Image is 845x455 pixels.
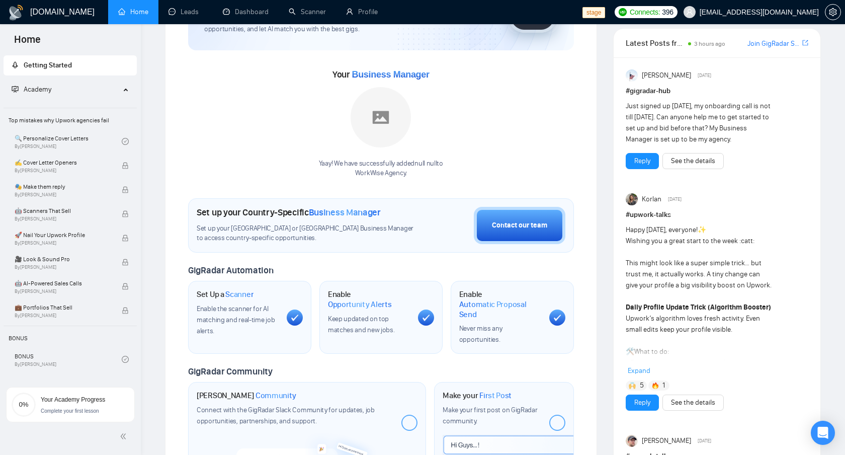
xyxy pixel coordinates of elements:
span: fund-projection-screen [12,86,19,93]
span: By [PERSON_NAME] [15,240,111,246]
div: Just signed up [DATE], my onboarding call is not till [DATE]. Can anyone help me to get started t... [626,101,772,145]
span: Home [6,32,49,53]
span: lock [122,162,129,169]
span: 🛠️ [626,347,634,356]
img: upwork-logo.png [619,8,627,16]
span: 🤖 Scanners That Sell [15,206,111,216]
span: Make your first post on GigRadar community. [443,406,537,425]
img: Igor Šalagin [626,435,638,447]
button: See the details [662,153,724,169]
div: Yaay! We have successfully added null null to [319,159,443,178]
a: Join GigRadar Slack Community [747,38,800,49]
strong: Daily Profile Update Trick (Algorithm Booster) [626,303,771,312]
button: Reply [626,153,659,169]
span: Never miss any opportunities. [459,324,502,344]
span: lock [122,210,129,217]
h1: Set Up a [197,289,253,299]
div: Contact our team [492,220,547,231]
p: WorkWise Agency . [319,169,443,178]
a: See the details [671,156,715,167]
span: Opportunity Alerts [328,299,392,310]
span: lock [122,307,129,314]
h1: Enable [328,289,410,309]
h1: Make your [443,391,512,401]
span: Korlan [642,194,661,205]
span: lock [122,259,129,266]
span: Enable the scanner for AI matching and real-time job alerts. [197,305,275,335]
a: userProfile [346,8,378,16]
span: 0% [12,401,36,408]
span: Business Manager [309,207,381,218]
span: Complete your first lesson [41,408,99,414]
h1: Set up your Country-Specific [197,207,381,218]
span: [PERSON_NAME] [642,70,691,81]
a: searchScanner [289,8,326,16]
span: ✨ [698,225,706,234]
a: setting [825,8,841,16]
span: [PERSON_NAME] [642,435,691,446]
a: export [802,38,808,48]
h1: # gigradar-hub [626,86,808,97]
li: Academy Homepage [4,104,137,395]
span: 3 hours ago [694,40,725,47]
a: dashboardDashboard [223,8,269,16]
span: Your [332,69,430,80]
span: By [PERSON_NAME] [15,313,111,319]
span: Academy [24,85,51,94]
div: Open Intercom Messenger [811,421,835,445]
a: Reply [634,156,650,167]
h1: [PERSON_NAME] [197,391,296,401]
span: [DATE] [698,71,711,80]
span: 🚀 Nail Your Upwork Profile [15,230,111,240]
h1: Enable [459,289,541,319]
span: [DATE] [668,195,682,204]
span: Keep updated on top matches and new jobs. [328,315,395,334]
a: BONUSBy[PERSON_NAME] [15,348,122,370]
span: rocket [12,61,19,68]
span: BONUS [5,328,136,348]
span: Scanner [225,289,253,299]
span: Getting Started [24,61,72,69]
img: Korlan [626,193,638,205]
span: First Post [479,391,512,401]
span: user [686,9,693,16]
span: Expand [628,366,650,375]
span: 5 [640,381,644,391]
span: Connects: [630,7,660,18]
span: GigRadar Automation [188,265,273,276]
span: Top mistakes why Upwork agencies fail [5,110,136,130]
span: 🎥 Look & Sound Pro [15,254,111,264]
span: Business Manager [352,69,429,80]
a: homeHome [118,8,148,16]
span: [DATE] [698,436,711,445]
span: double-left [120,431,130,441]
span: stage [582,7,605,18]
span: export [802,39,808,47]
span: By [PERSON_NAME] [15,288,111,294]
span: By [PERSON_NAME] [15,168,111,174]
span: By [PERSON_NAME] [15,264,111,270]
button: Reply [626,395,659,411]
a: See the details [671,397,715,408]
span: Automatic Proposal Send [459,299,541,319]
span: Community [256,391,296,401]
img: logo [8,5,24,21]
span: check-circle [122,138,129,145]
span: Set up your [GEOGRAPHIC_DATA] or [GEOGRAPHIC_DATA] Business Manager to access country-specific op... [197,224,418,243]
span: 1 [662,381,665,391]
a: 🔍 Personalize Cover LettersBy[PERSON_NAME] [15,130,122,153]
span: Academy [12,85,51,94]
a: messageLeads [168,8,203,16]
span: lock [122,283,129,290]
span: new [15,375,111,386]
img: placeholder.png [351,87,411,147]
button: See the details [662,395,724,411]
li: Getting Started [4,55,137,75]
img: Anisuzzaman Khan [626,69,638,82]
h1: # upwork-talks [626,209,808,220]
span: 🎭 Make them reply [15,182,111,192]
span: GigRadar Community [188,366,273,377]
span: 396 [662,7,673,18]
span: By [PERSON_NAME] [15,192,111,198]
span: ✍️ Cover Letter Openers [15,158,111,168]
